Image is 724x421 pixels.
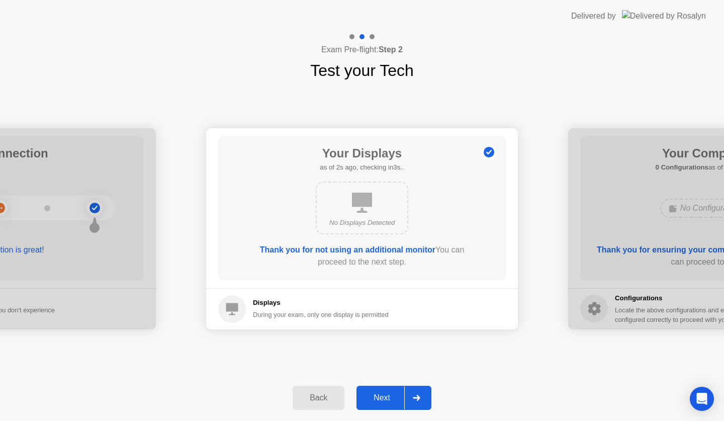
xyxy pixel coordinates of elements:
[320,162,404,173] h5: as of 2s ago, checking in3s..
[293,386,344,410] button: Back
[260,245,435,254] b: Thank you for not using an additional monitor
[247,244,477,268] div: You can proceed to the next step.
[571,10,616,22] div: Delivered by
[253,310,389,319] div: During your exam, only one display is permitted
[253,298,389,308] h5: Displays
[296,393,341,402] div: Back
[690,387,714,411] div: Open Intercom Messenger
[356,386,431,410] button: Next
[325,218,399,228] div: No Displays Detected
[321,44,403,56] h4: Exam Pre-flight:
[310,58,414,82] h1: Test your Tech
[379,45,403,54] b: Step 2
[622,10,706,22] img: Delivered by Rosalyn
[359,393,404,402] div: Next
[320,144,404,162] h1: Your Displays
